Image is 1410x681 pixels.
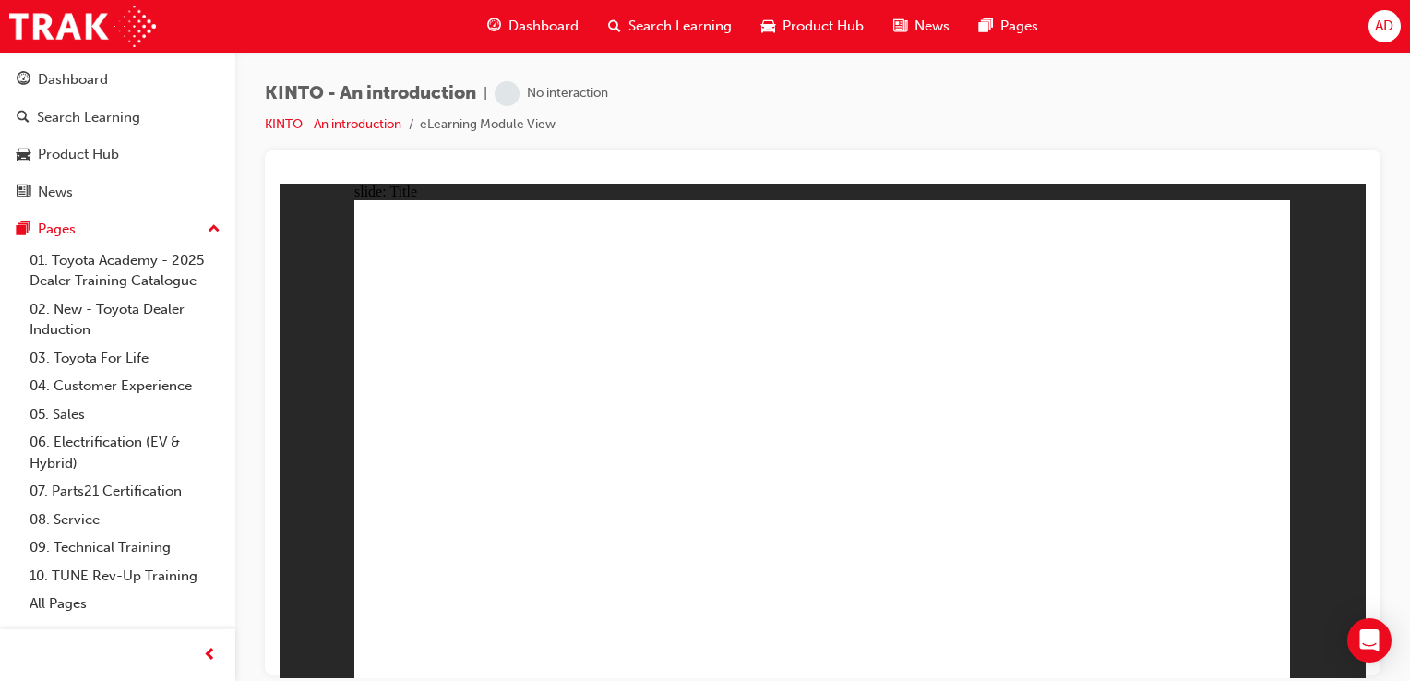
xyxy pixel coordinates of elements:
a: 04. Customer Experience [22,372,228,400]
div: No interaction [527,85,608,102]
a: car-iconProduct Hub [747,7,878,45]
span: car-icon [761,15,775,38]
span: Pages [1000,16,1038,37]
span: prev-icon [203,644,217,667]
a: 06. Electrification (EV & Hybrid) [22,428,228,477]
button: Pages [7,212,228,246]
a: news-iconNews [878,7,964,45]
span: guage-icon [487,15,501,38]
span: Search Learning [628,16,732,37]
div: Product Hub [38,144,119,165]
a: News [7,175,228,209]
span: pages-icon [979,15,993,38]
a: Product Hub [7,137,228,172]
div: Dashboard [38,69,108,90]
div: Search Learning [37,107,140,128]
span: | [484,83,487,104]
a: 07. Parts21 Certification [22,477,228,506]
span: KINTO - An introduction [265,83,476,104]
span: news-icon [17,185,30,201]
img: Trak [9,6,156,47]
a: KINTO - An introduction [265,116,401,132]
a: 05. Sales [22,400,228,429]
button: DashboardSearch LearningProduct HubNews [7,59,228,212]
a: 01. Toyota Academy - 2025 Dealer Training Catalogue [22,246,228,295]
span: search-icon [608,15,621,38]
span: news-icon [893,15,907,38]
div: Open Intercom Messenger [1347,618,1392,663]
span: car-icon [17,147,30,163]
span: Dashboard [508,16,579,37]
span: Product Hub [783,16,864,37]
a: Dashboard [7,63,228,97]
span: pages-icon [17,221,30,238]
span: News [914,16,950,37]
span: up-icon [208,218,221,242]
button: AD [1368,10,1401,42]
a: search-iconSearch Learning [593,7,747,45]
li: eLearning Module View [420,114,556,136]
a: Search Learning [7,101,228,135]
a: All Pages [22,590,228,618]
a: guage-iconDashboard [472,7,593,45]
div: News [38,182,73,203]
span: guage-icon [17,72,30,89]
a: 03. Toyota For Life [22,344,228,373]
span: learningRecordVerb_NONE-icon [495,81,520,106]
a: 10. TUNE Rev-Up Training [22,562,228,591]
a: pages-iconPages [964,7,1053,45]
span: search-icon [17,110,30,126]
div: Pages [38,219,76,240]
a: 08. Service [22,506,228,534]
a: 02. New - Toyota Dealer Induction [22,295,228,344]
span: AD [1375,16,1393,37]
a: 09. Technical Training [22,533,228,562]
